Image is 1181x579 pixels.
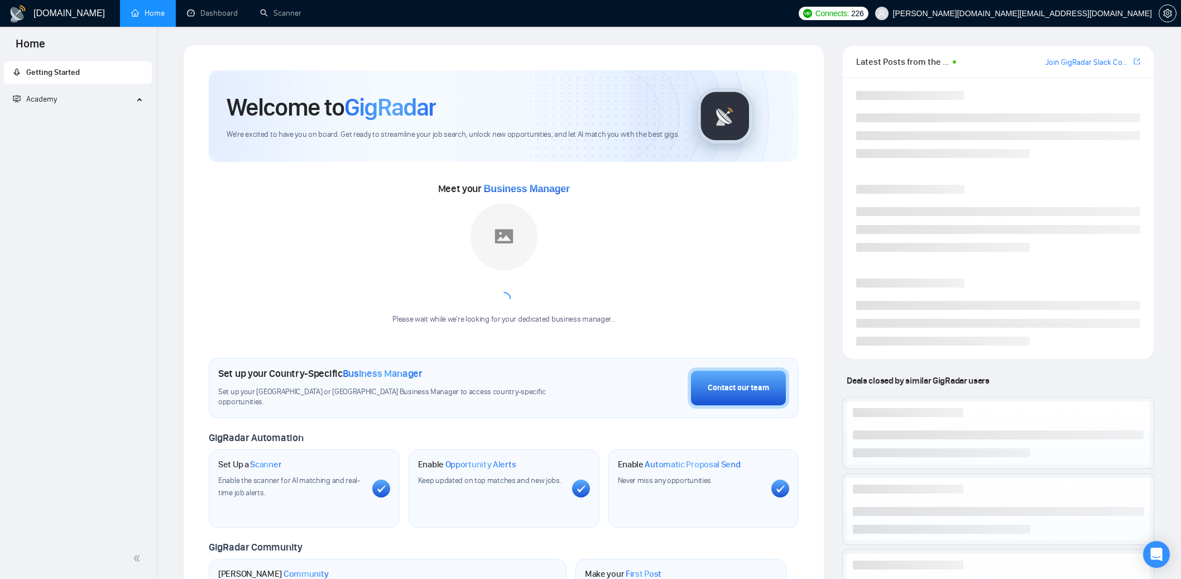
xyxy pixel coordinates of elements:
[618,476,713,485] span: Never miss any opportunities.
[856,55,949,69] span: Latest Posts from the GigRadar Community
[1134,56,1140,67] a: export
[13,68,21,76] span: rocket
[343,367,423,380] span: Business Manager
[815,7,849,20] span: Connects:
[1143,541,1170,568] div: Open Intercom Messenger
[4,61,152,84] li: Getting Started
[438,183,570,195] span: Meet your
[227,130,679,140] span: We're excited to have you on board. Get ready to streamline your job search, unlock new opportuni...
[495,289,513,308] span: loading
[842,371,993,390] span: Deals closed by similar GigRadar users
[13,95,21,103] span: fund-projection-screen
[1159,4,1177,22] button: setting
[1159,9,1177,18] a: setting
[218,476,360,497] span: Enable the scanner for AI matching and real-time job alerts.
[803,9,812,18] img: upwork-logo.png
[471,203,537,270] img: placeholder.png
[484,183,570,194] span: Business Manager
[344,92,436,122] span: GigRadar
[131,8,165,18] a: homeHome
[7,36,54,59] span: Home
[13,94,57,104] span: Academy
[218,387,561,408] span: Set up your [GEOGRAPHIC_DATA] or [GEOGRAPHIC_DATA] Business Manager to access country-specific op...
[26,68,80,77] span: Getting Started
[418,459,516,470] h1: Enable
[227,92,436,122] h1: Welcome to
[260,8,301,18] a: searchScanner
[645,459,740,470] span: Automatic Proposal Send
[1159,9,1176,18] span: setting
[209,541,303,553] span: GigRadar Community
[878,9,886,17] span: user
[445,459,516,470] span: Opportunity Alerts
[708,382,769,394] div: Contact our team
[218,367,423,380] h1: Set up your Country-Specific
[133,553,144,564] span: double-left
[9,5,27,23] img: logo
[218,459,281,470] h1: Set Up a
[688,367,789,409] button: Contact our team
[187,8,238,18] a: dashboardDashboard
[26,94,57,104] span: Academy
[418,476,561,485] span: Keep updated on top matches and new jobs.
[1134,57,1140,66] span: export
[697,88,753,144] img: gigradar-logo.png
[386,314,622,325] div: Please wait while we're looking for your dedicated business manager...
[209,432,303,444] span: GigRadar Automation
[250,459,281,470] span: Scanner
[1045,56,1131,69] a: Join GigRadar Slack Community
[618,459,741,470] h1: Enable
[851,7,863,20] span: 226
